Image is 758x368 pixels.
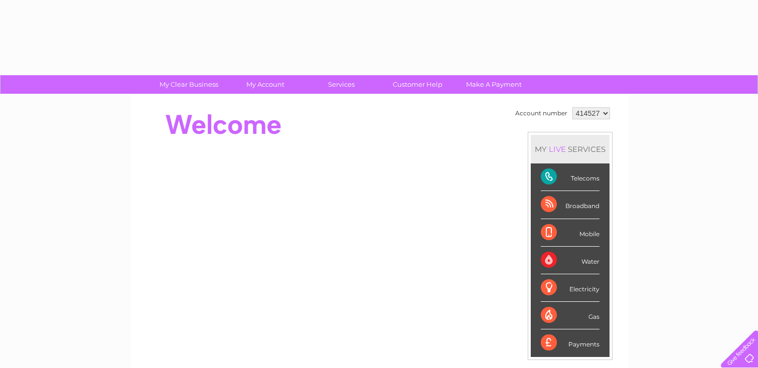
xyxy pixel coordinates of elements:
div: LIVE [547,144,568,154]
div: Mobile [541,219,599,247]
td: Account number [513,105,570,122]
div: Electricity [541,274,599,302]
div: Payments [541,329,599,356]
div: Gas [541,302,599,329]
div: MY SERVICES [531,135,610,163]
a: My Account [224,75,307,94]
a: Customer Help [376,75,459,94]
div: Broadband [541,191,599,219]
a: Make A Payment [452,75,535,94]
a: Services [300,75,383,94]
a: My Clear Business [147,75,230,94]
div: Telecoms [541,163,599,191]
div: Water [541,247,599,274]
